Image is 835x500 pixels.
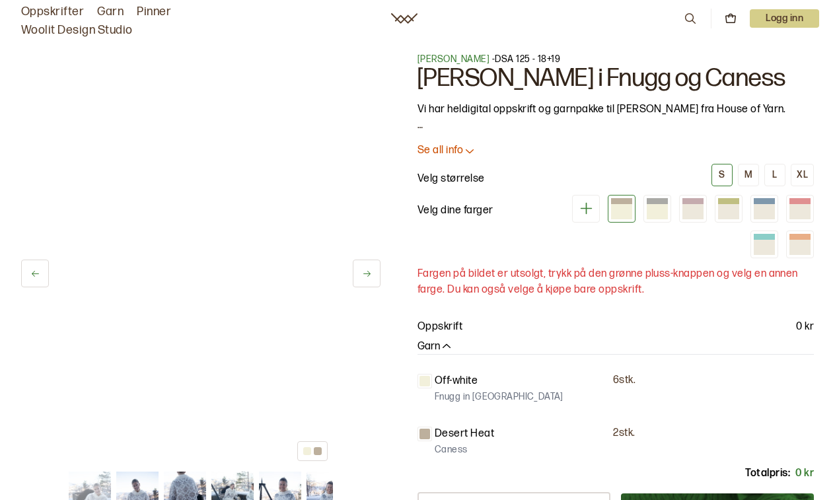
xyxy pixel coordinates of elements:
[391,13,417,24] a: Woolit
[715,195,743,223] div: Gul flerfarget (utsolgt)
[21,21,133,40] a: Woolit Design Studio
[786,231,814,258] div: Sunshine (utsolgt)
[643,195,671,223] div: Grå (utsolgt)
[417,340,453,354] button: Garn
[738,164,759,186] button: M
[417,144,463,158] p: Se all info
[719,169,725,181] div: S
[417,203,493,219] p: Velg dine farger
[435,443,468,456] p: Caness
[764,164,785,186] button: L
[711,164,733,186] button: S
[772,169,777,181] div: L
[608,195,635,223] div: Beige (utsolgt)
[786,195,814,223] div: Pink Splash (utsolgt)
[417,102,814,118] p: Vi har heldigital oppskrift og garnpakke til [PERSON_NAME] fra House of Yarn.
[796,319,814,335] p: 0 kr
[137,3,171,21] a: Pinner
[417,53,814,66] p: - DSA 125 - 18+19
[750,195,778,223] div: Blå (utsolgt)
[679,195,707,223] div: Fruity Honey (utsolgt)
[435,426,494,442] p: Desert Heat
[613,374,635,388] p: 6 stk.
[750,9,819,28] button: User dropdown
[613,427,635,441] p: 2 stk.
[21,3,84,21] a: Oppskrifter
[791,164,814,186] button: XL
[417,171,485,187] p: Velg størrelse
[750,231,778,258] div: Blue Purple (utsolgt)
[744,169,752,181] div: M
[750,9,819,28] p: Logg inn
[435,390,563,404] p: Fnugg in [GEOGRAPHIC_DATA]
[795,466,814,482] p: 0 kr
[745,466,790,482] p: Totalpris:
[797,169,808,181] div: XL
[417,54,490,65] a: [PERSON_NAME]
[417,266,814,298] p: Fargen på bildet er utsolgt, trykk på den grønne pluss-knappen og velg en annen farge. Du kan ogs...
[435,373,478,389] p: Off-white
[417,144,814,158] button: Se all info
[417,319,462,335] p: Oppskrift
[97,3,124,21] a: Garn
[417,66,814,91] h1: [PERSON_NAME] i Fnugg og Caness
